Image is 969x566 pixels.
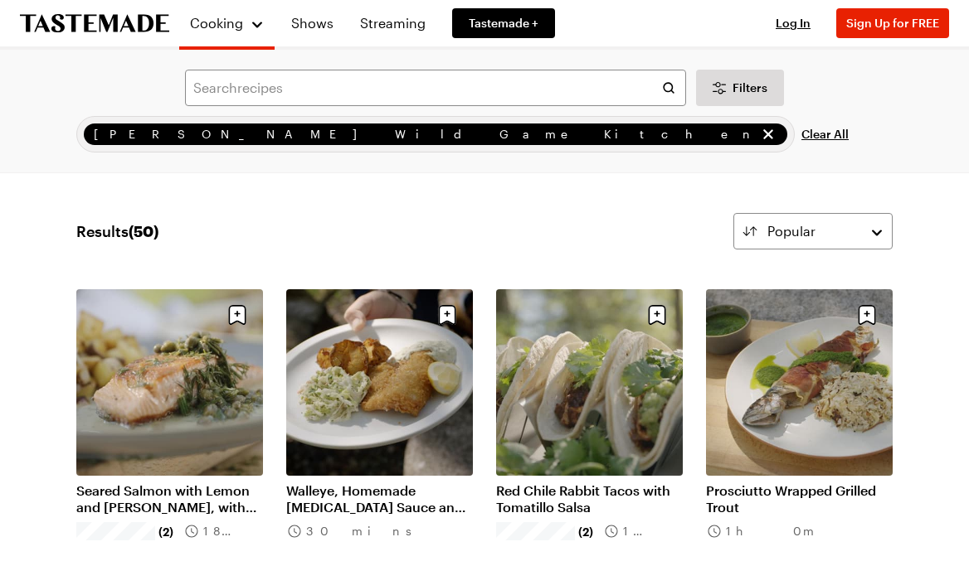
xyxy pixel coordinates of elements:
span: Cooking [190,15,243,31]
button: Log In [760,15,826,31]
button: Popular [733,213,893,249]
a: Prosciutto Wrapped Grilled Trout [706,482,893,515]
span: Clear All [801,126,849,143]
button: Save recipe [851,299,883,331]
span: Log In [776,16,811,30]
span: ( 50 ) [129,222,158,240]
button: Cooking [189,7,265,40]
a: Walleye, Homemade [MEDICAL_DATA] Sauce and Coleslaw [286,482,473,515]
span: [PERSON_NAME] Wild Game Kitchen [94,125,756,143]
a: Red Chile Rabbit Tacos with Tomatillo Salsa [496,482,683,515]
button: Save recipe [222,299,253,331]
span: Filters [733,80,767,96]
a: Tastemade + [452,8,555,38]
span: Sign Up for FREE [846,16,939,30]
a: To Tastemade Home Page [20,14,169,33]
span: Tastemade + [469,15,538,31]
span: Popular [767,221,816,241]
button: Save recipe [641,299,673,331]
button: Desktop filters [696,70,784,106]
button: Clear All [801,116,849,152]
button: remove Andrew Zimmern's Wild Game Kitchen [759,125,777,143]
a: Seared Salmon with Lemon and [PERSON_NAME], with Skillet Fried Potatoes and Onions [76,482,263,515]
span: Results [76,220,158,243]
button: Sign Up for FREE [836,8,949,38]
button: Save recipe [431,299,463,331]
